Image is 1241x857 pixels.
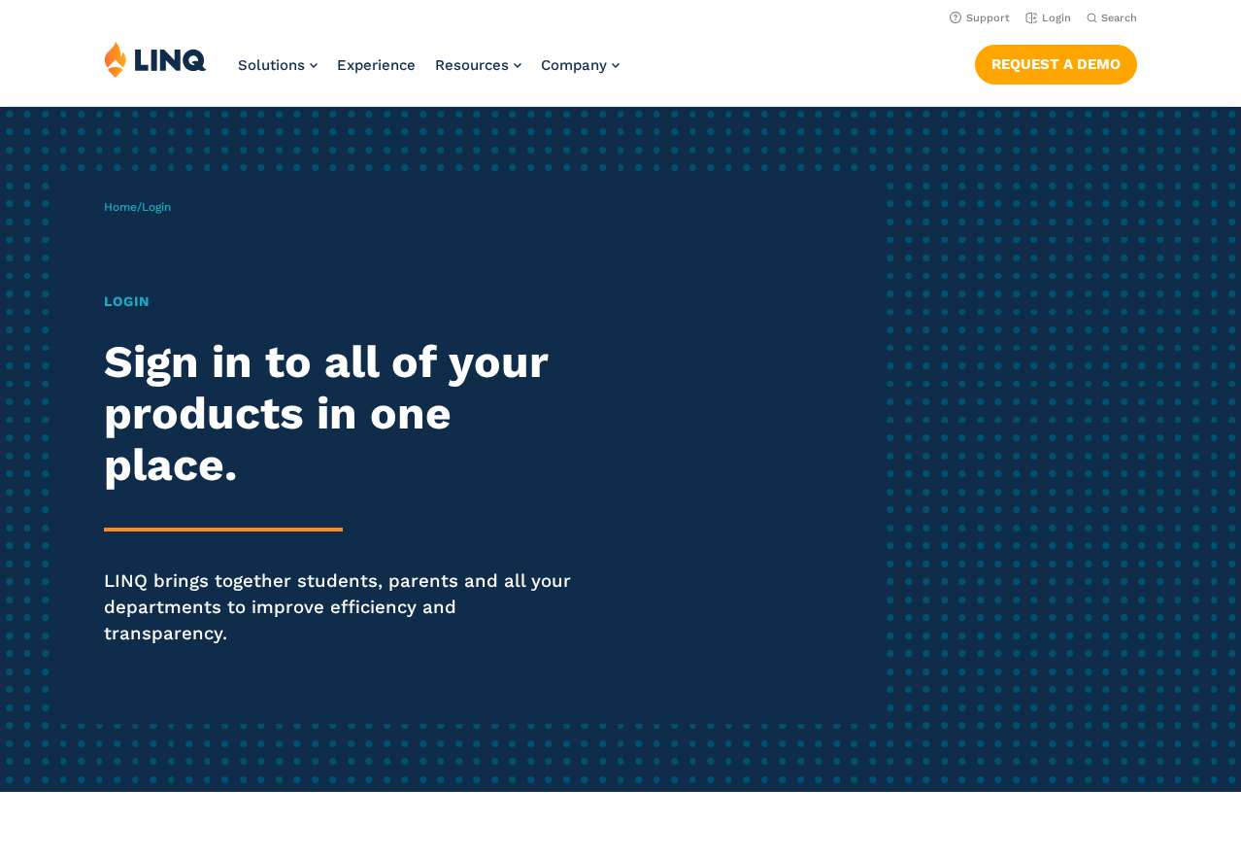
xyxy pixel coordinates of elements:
p: LINQ brings together students, parents and all your departments to improve efficiency and transpa... [104,568,582,646]
a: Request a Demo [975,45,1137,84]
img: LINQ | K‑12 Software [104,41,207,78]
span: Company [541,56,607,74]
a: Login [1025,12,1071,24]
span: Solutions [238,56,305,74]
a: Solutions [238,56,318,74]
span: Login [142,200,171,214]
a: Support [950,12,1010,24]
span: Resources [435,56,509,74]
nav: Primary Navigation [238,41,620,105]
span: / [104,200,171,214]
a: Resources [435,56,521,74]
a: Experience [337,56,416,74]
nav: Button Navigation [975,41,1137,84]
span: Search [1101,12,1137,24]
a: Home [104,200,137,214]
h1: Login [104,291,582,312]
h2: Sign in to all of your products in one place. [104,336,582,491]
a: Company [541,56,620,74]
button: Open Search Bar [1087,11,1137,25]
